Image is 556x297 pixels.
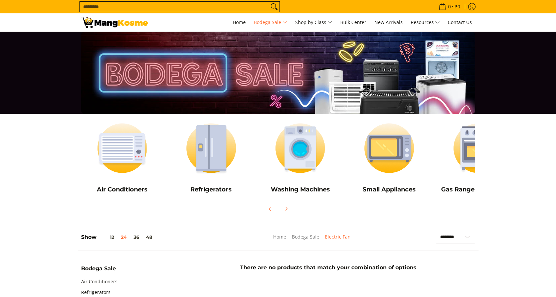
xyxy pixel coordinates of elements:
[348,117,430,179] img: Small Appliances
[437,3,462,10] span: •
[170,117,252,198] a: Refrigerators Refrigerators
[143,235,156,240] button: 48
[453,4,461,9] span: ₱0
[97,235,118,240] button: 12
[81,266,116,276] summary: Open
[411,18,440,27] span: Resources
[348,117,430,198] a: Small Appliances Small Appliances
[407,13,443,31] a: Resources
[81,186,164,193] h5: Air Conditioners
[269,2,280,12] button: Search
[81,276,118,287] a: Air Conditioners
[81,117,164,198] a: Air Conditioners Air Conditioners
[437,186,520,193] h5: Gas Range and Cookers
[178,264,479,271] h5: There are no products that match your combination of options
[259,117,342,179] img: Washing Machines
[170,186,252,193] h5: Refrigerators
[224,233,399,248] nav: Breadcrumbs
[250,13,291,31] a: Bodega Sale
[130,235,143,240] button: 36
[447,4,452,9] span: 0
[229,13,249,31] a: Home
[279,201,294,216] button: Next
[155,13,475,31] nav: Main Menu
[273,234,286,240] a: Home
[295,18,332,27] span: Shop by Class
[340,19,366,25] span: Bulk Center
[259,186,342,193] h5: Washing Machines
[374,19,403,25] span: New Arrivals
[81,17,148,28] img: Bodega Sale l Mang Kosme: Cost-Efficient &amp; Quality Home Appliances Electric Fan
[254,18,287,27] span: Bodega Sale
[81,234,156,241] h5: Show
[292,13,336,31] a: Shop by Class
[371,13,406,31] a: New Arrivals
[259,117,342,198] a: Washing Machines Washing Machines
[170,117,252,179] img: Refrigerators
[233,19,246,25] span: Home
[325,233,351,241] span: Electric Fan
[81,266,116,271] span: Bodega Sale
[292,234,319,240] a: Bodega Sale
[348,186,430,193] h5: Small Appliances
[448,19,472,25] span: Contact Us
[437,117,520,198] a: Cookers Gas Range and Cookers
[81,117,164,179] img: Air Conditioners
[444,13,475,31] a: Contact Us
[118,235,130,240] button: 24
[263,201,277,216] button: Previous
[437,117,520,179] img: Cookers
[337,13,370,31] a: Bulk Center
